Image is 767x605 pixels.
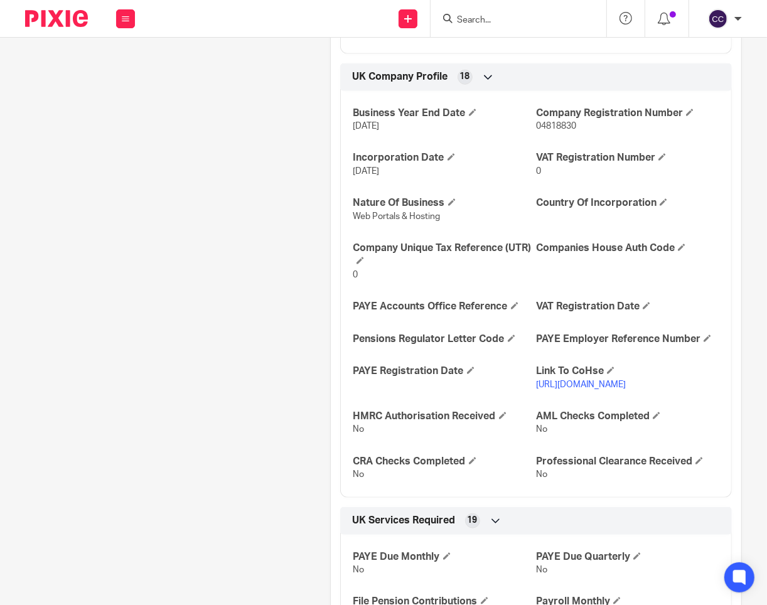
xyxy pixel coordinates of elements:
[536,300,719,313] h4: VAT Registration Date
[353,300,536,313] h4: PAYE Accounts Office Reference
[536,425,547,434] span: No
[708,9,728,29] img: svg%3E
[536,196,719,210] h4: Country Of Incorporation
[25,10,88,27] img: Pixie
[353,167,380,176] span: [DATE]
[353,212,441,221] span: Web Portals & Hosting
[353,122,380,131] span: [DATE]
[536,550,719,564] h4: PAYE Due Quarterly
[536,565,547,574] span: No
[536,365,719,378] h4: Link To CoHse
[460,70,470,83] span: 18
[353,565,365,574] span: No
[353,365,536,378] h4: PAYE Registration Date
[353,514,456,527] span: UK Services Required
[353,550,536,564] h4: PAYE Due Monthly
[353,151,536,164] h4: Incorporation Date
[353,70,448,83] span: UK Company Profile
[536,242,719,255] h4: Companies House Auth Code
[353,107,536,120] h4: Business Year End Date
[353,242,536,269] h4: Company Unique Tax Reference (UTR)
[536,122,576,131] span: 04818830
[353,455,536,468] h4: CRA Checks Completed
[456,15,569,26] input: Search
[353,410,536,423] h4: HMRC Authorisation Received
[536,410,719,423] h4: AML Checks Completed
[353,470,365,479] span: No
[353,425,365,434] span: No
[353,270,358,279] span: 0
[536,151,719,164] h4: VAT Registration Number
[353,333,536,346] h4: Pensions Regulator Letter Code
[536,107,719,120] h4: Company Registration Number
[353,196,536,210] h4: Nature Of Business
[536,380,626,389] a: [URL][DOMAIN_NAME]
[536,455,719,468] h4: Professional Clearance Received
[468,514,478,527] span: 19
[536,333,719,346] h4: PAYE Employer Reference Number
[536,167,541,176] span: 0
[536,470,547,479] span: No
